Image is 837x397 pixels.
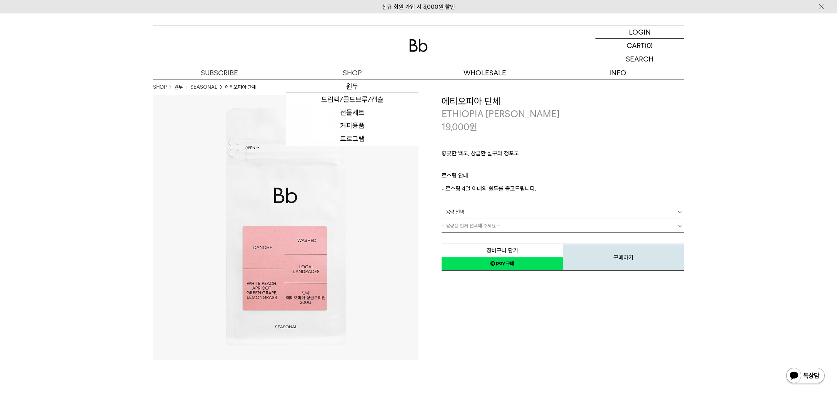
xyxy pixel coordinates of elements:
[442,95,684,108] h3: 에티오피아 단체
[442,244,563,257] button: 장바구니 담기
[595,39,684,52] a: CART (0)
[382,3,455,10] a: 신규 회원 가입 시 3,000원 할인
[286,66,418,80] a: SHOP
[442,108,684,121] p: ETHIOPIA [PERSON_NAME]
[442,171,684,184] p: 로스팅 안내
[442,121,477,134] p: 19,000
[442,219,500,233] span: = 용량을 먼저 선택해 주세요 =
[286,80,418,93] a: 원두
[190,83,217,91] a: SEASONAL
[627,39,645,52] p: CART
[442,184,684,193] p: - 로스팅 4일 이내의 원두를 출고드립니다.
[286,132,418,145] a: 프로그램
[785,367,825,385] img: 카카오톡 채널 1:1 채팅 버튼
[153,83,167,91] a: SHOP
[442,162,684,171] p: ㅤ
[442,205,468,219] span: = 용량 선택 =
[629,25,651,38] p: LOGIN
[153,95,418,360] img: 에티오피아 단체
[153,66,286,80] a: SUBSCRIBE
[286,93,418,106] a: 드립백/콜드브루/캡슐
[225,83,256,91] li: 에티오피아 단체
[595,25,684,39] a: LOGIN
[174,83,183,91] a: 원두
[442,257,563,271] a: 새창
[442,149,684,162] p: 향긋한 백도, 상큼한 살구와 청포도
[418,66,551,80] p: WHOLESALE
[286,119,418,132] a: 커피용품
[563,244,684,271] button: 구매하기
[645,39,653,52] p: (0)
[551,66,684,80] p: INFO
[626,52,654,66] p: SEARCH
[286,106,418,119] a: 선물세트
[469,121,477,133] span: 원
[409,39,428,52] img: 로고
